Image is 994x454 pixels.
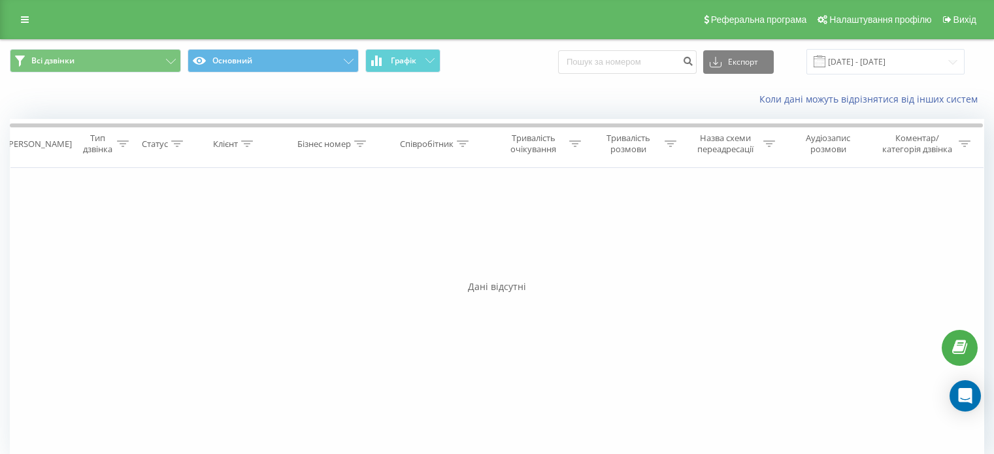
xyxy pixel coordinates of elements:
span: Всі дзвінки [31,56,75,66]
div: Назва схеми переадресації [691,133,760,155]
a: Коли дані можуть відрізнятися вiд інших систем [759,93,984,105]
button: Експорт [703,50,774,74]
div: Коментар/категорія дзвінка [879,133,955,155]
button: Основний [188,49,359,73]
div: Бізнес номер [297,138,351,150]
div: Open Intercom Messenger [950,380,981,412]
div: Аудіозапис розмови [790,133,867,155]
span: Налаштування профілю [829,14,931,25]
div: Тривалість очікування [501,133,567,155]
div: Тривалість розмови [596,133,661,155]
input: Пошук за номером [558,50,697,74]
span: Реферальна програма [711,14,807,25]
div: Тип дзвінка [82,133,113,155]
div: Клієнт [213,138,238,150]
span: Вихід [953,14,976,25]
button: Всі дзвінки [10,49,181,73]
span: Графік [391,56,416,65]
div: [PERSON_NAME] [6,138,72,150]
div: Дані відсутні [10,280,984,293]
button: Графік [365,49,440,73]
div: Співробітник [400,138,454,150]
div: Статус [142,138,168,150]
